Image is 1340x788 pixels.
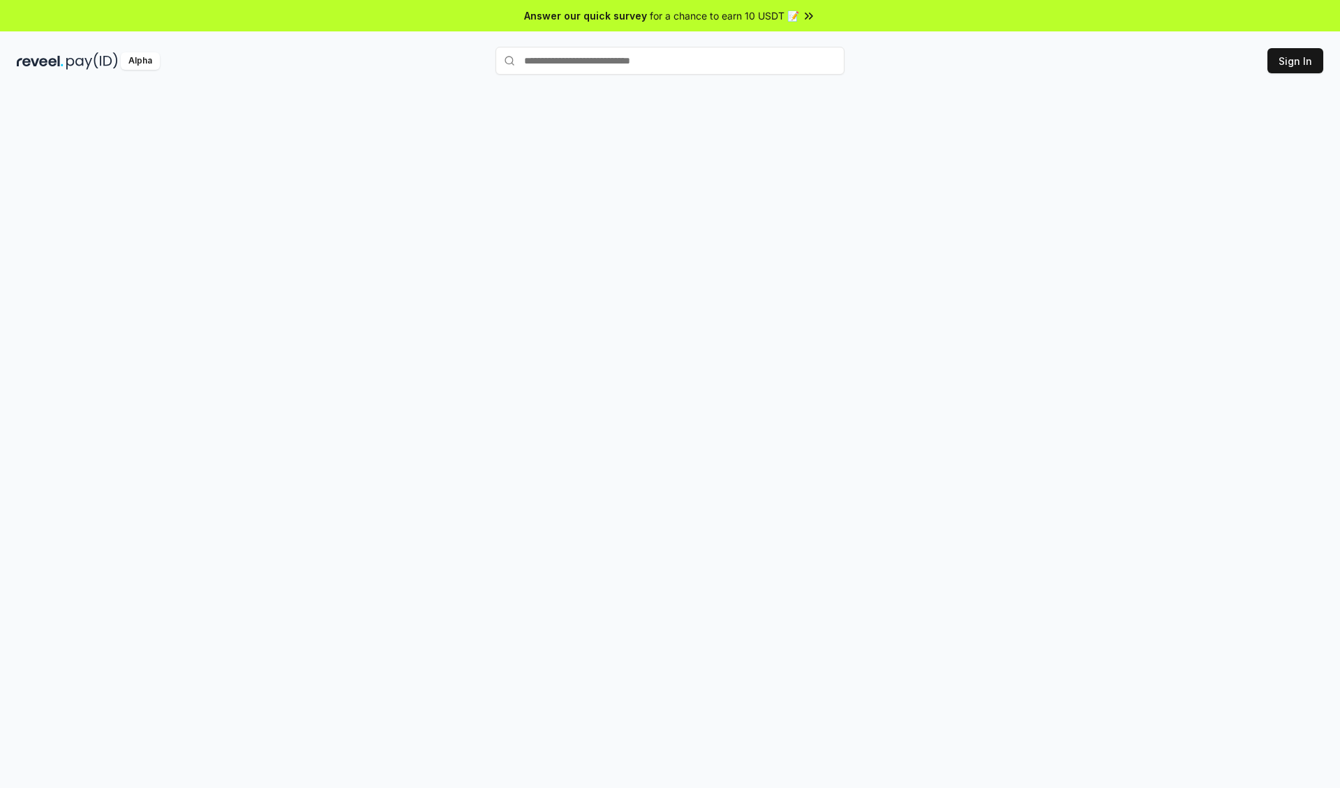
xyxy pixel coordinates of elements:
div: Alpha [121,52,160,70]
img: reveel_dark [17,52,64,70]
button: Sign In [1267,48,1323,73]
span: for a chance to earn 10 USDT 📝 [650,8,799,23]
img: pay_id [66,52,118,70]
span: Answer our quick survey [524,8,647,23]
